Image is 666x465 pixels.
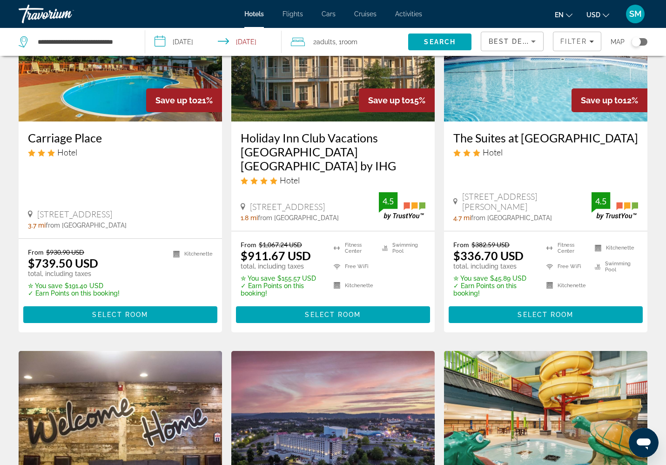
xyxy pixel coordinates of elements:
[23,306,217,323] button: Select Room
[322,10,336,18] a: Cars
[368,95,410,105] span: Save up to
[46,222,127,229] span: from [GEOGRAPHIC_DATA]
[23,309,217,319] a: Select Room
[625,38,647,46] button: Toggle map
[453,147,638,157] div: 3 star Hotel
[424,38,456,46] span: Search
[542,241,590,255] li: Fitness Center
[57,147,77,157] span: Hotel
[168,248,213,260] li: Kitchenette
[28,282,120,290] p: $191.40 USD
[572,88,647,112] div: 12%
[354,10,377,18] a: Cruises
[283,10,303,18] a: Flights
[305,311,361,318] span: Select Room
[28,282,62,290] span: ✮ You save
[555,11,564,19] span: en
[453,282,535,297] p: ✓ Earn Points on this booking!
[379,192,425,220] img: TrustYou guest rating badge
[590,241,638,255] li: Kitchenette
[483,147,503,157] span: Hotel
[145,28,281,56] button: Select check in and out date
[329,241,377,255] li: Fitness Center
[28,290,120,297] p: ✓ Earn Points on this booking!
[250,202,325,212] span: [STREET_ADDRESS]
[449,306,643,323] button: Select Room
[244,10,264,18] a: Hotels
[241,282,322,297] p: ✓ Earn Points on this booking!
[629,9,642,19] span: SM
[586,8,609,21] button: Change currency
[342,38,357,46] span: Room
[471,214,552,222] span: from [GEOGRAPHIC_DATA]
[453,241,469,249] span: From
[241,263,322,270] p: total, including taxes
[518,311,573,318] span: Select Room
[623,4,647,24] button: User Menu
[395,10,422,18] a: Activities
[241,214,258,222] span: 1.8 mi
[28,131,213,145] a: Carriage Place
[280,175,300,185] span: Hotel
[28,256,98,270] ins: $739.50 USD
[92,311,148,318] span: Select Room
[379,195,397,207] div: 4.5
[37,209,112,219] span: [STREET_ADDRESS]
[236,309,430,319] a: Select Room
[146,88,222,112] div: 21%
[453,275,535,282] p: $45.89 USD
[241,249,311,263] ins: $911.67 USD
[329,260,377,274] li: Free WiFi
[489,36,536,47] mat-select: Sort by
[449,309,643,319] a: Select Room
[581,95,623,105] span: Save up to
[241,275,275,282] span: ✮ You save
[46,248,84,256] del: $930.90 USD
[155,95,197,105] span: Save up to
[590,260,638,274] li: Swimming Pool
[19,2,112,26] a: Travorium
[37,35,131,49] input: Search hotel destination
[453,275,488,282] span: ✮ You save
[336,35,357,48] span: , 1
[377,241,425,255] li: Swimming Pool
[258,214,339,222] span: from [GEOGRAPHIC_DATA]
[453,131,638,145] a: The Suites at [GEOGRAPHIC_DATA]
[586,11,600,19] span: USD
[241,275,322,282] p: $155.57 USD
[241,241,256,249] span: From
[453,249,524,263] ins: $336.70 USD
[408,34,471,50] button: Search
[28,222,46,229] span: 3.7 mi
[542,278,590,292] li: Kitchenette
[329,278,377,292] li: Kitchenette
[241,131,425,173] a: Holiday Inn Club Vacations [GEOGRAPHIC_DATA] [GEOGRAPHIC_DATA] by IHG
[28,270,120,277] p: total, including taxes
[359,88,435,112] div: 15%
[471,241,510,249] del: $382.59 USD
[555,8,572,21] button: Change language
[28,147,213,157] div: 3 star Hotel
[259,241,302,249] del: $1,067.24 USD
[462,191,592,212] span: [STREET_ADDRESS][PERSON_NAME]
[28,248,44,256] span: From
[553,32,601,51] button: Filters
[282,28,408,56] button: Travelers: 2 adults, 0 children
[592,192,638,220] img: TrustYou guest rating badge
[453,263,535,270] p: total, including taxes
[629,428,659,458] iframe: Button to launch messaging window
[611,35,625,48] span: Map
[489,38,537,45] span: Best Deals
[236,306,430,323] button: Select Room
[542,260,590,274] li: Free WiFi
[453,214,471,222] span: 4.7 mi
[592,195,610,207] div: 4.5
[316,38,336,46] span: Adults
